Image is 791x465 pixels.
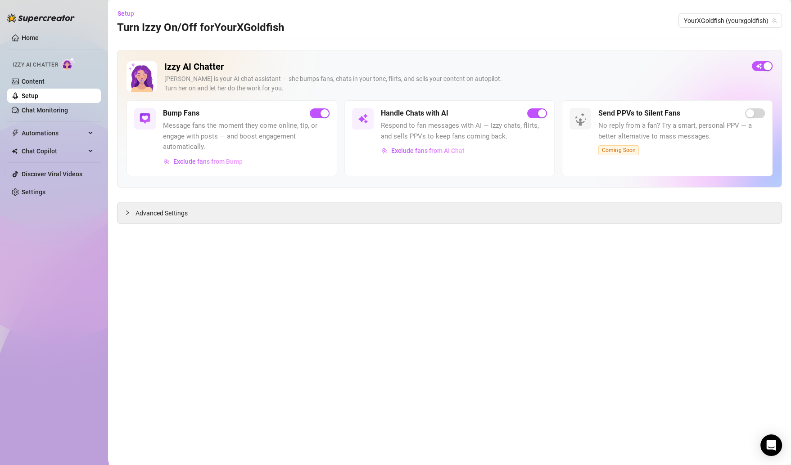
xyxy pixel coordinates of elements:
[136,208,188,218] span: Advanced Settings
[381,108,448,119] h5: Handle Chats with AI
[164,61,745,72] h2: Izzy AI Chatter
[357,113,368,124] img: svg%3e
[13,61,58,69] span: Izzy AI Chatter
[125,208,136,218] div: collapsed
[22,78,45,85] a: Content
[22,170,82,178] a: Discover Viral Videos
[22,188,45,196] a: Settings
[22,144,86,158] span: Chat Copilot
[173,158,243,165] span: Exclude fans from Bump
[164,74,745,93] div: [PERSON_NAME] is your AI chat assistant — she bumps fans, chats in your tone, flirts, and sells y...
[118,10,134,17] span: Setup
[163,158,170,165] img: svg%3e
[163,108,199,119] h5: Bump Fans
[163,154,243,169] button: Exclude fans from Bump
[163,121,330,152] span: Message fans the moment they come online, tip, or engage with posts — and boost engagement automa...
[22,92,38,99] a: Setup
[62,57,76,70] img: AI Chatter
[7,13,75,22] img: logo-BBDzfeDw.svg
[381,143,465,158] button: Exclude fans from AI Chat
[127,61,157,92] img: Izzy AI Chatter
[117,6,141,21] button: Setup
[381,148,388,154] img: svg%3e
[760,434,782,456] div: Open Intercom Messenger
[574,113,589,127] img: silent-fans-ppv-o-N6Mmdf.svg
[12,130,19,137] span: thunderbolt
[684,14,777,27] span: YourXGoldfish (yourxgoldfish)
[598,121,765,142] span: No reply from a fan? Try a smart, personal PPV — a better alternative to mass messages.
[598,145,639,155] span: Coming Soon
[391,147,465,154] span: Exclude fans from AI Chat
[12,148,18,154] img: Chat Copilot
[140,113,150,124] img: svg%3e
[381,121,547,142] span: Respond to fan messages with AI — Izzy chats, flirts, and sells PPVs to keep fans coming back.
[22,126,86,140] span: Automations
[22,107,68,114] a: Chat Monitoring
[22,34,39,41] a: Home
[598,108,680,119] h5: Send PPVs to Silent Fans
[125,210,130,215] span: collapsed
[772,18,777,23] span: team
[117,21,284,35] h3: Turn Izzy On/Off for YourXGoldfish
